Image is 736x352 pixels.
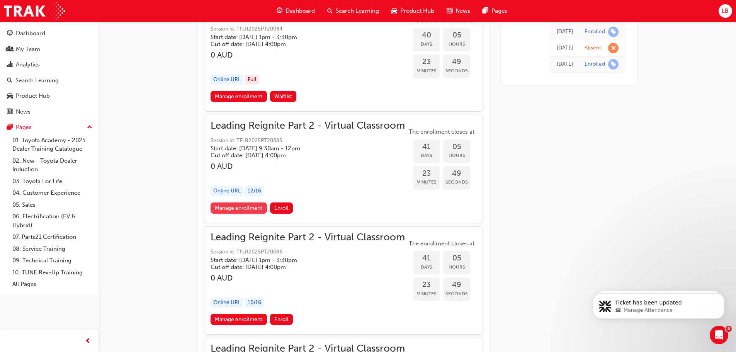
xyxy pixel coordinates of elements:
[211,121,476,216] button: Leading Reignite Part 2 - Virtual ClassroomSession id: TFLR2025PT20085Start date: [DATE] 9:30am -...
[585,28,605,36] div: Enrolled
[245,75,259,85] div: Full
[722,7,729,15] span: LB
[211,274,405,282] h3: 0 AUD
[3,120,95,134] button: Pages
[413,58,440,66] span: 23
[407,239,476,248] span: The enrollment closes at
[211,264,393,270] h5: Cut off date: [DATE] 4:00pm
[7,46,13,53] span: people-icon
[211,298,243,308] div: Online URL
[407,128,476,136] span: The enrollment closes at
[211,121,405,130] span: Leading Reignite Part 2 - Virtual Classroom
[608,43,619,53] span: learningRecordVerb_ABSENT-icon
[608,27,619,37] span: learningRecordVerb_ENROLL-icon
[413,169,440,178] span: 23
[443,289,470,298] span: Seconds
[286,7,315,15] span: Dashboard
[274,93,292,100] span: Waitlist
[327,6,333,16] span: search-icon
[16,107,31,116] div: News
[211,25,405,34] span: Session id: TFLR2025PT20084
[9,187,95,199] a: 04. Customer Experience
[9,199,95,211] a: 05. Sales
[443,31,470,40] span: 05
[270,91,297,102] button: Waitlist
[557,60,573,69] div: Thu Jun 12 2025 08:47:19 GMT+1000 (Australian Eastern Standard Time)
[277,6,282,16] span: guage-icon
[443,254,470,263] span: 05
[476,3,513,19] a: pages-iconPages
[608,59,619,70] span: learningRecordVerb_ENROLL-icon
[211,202,267,214] a: Manage enrollment
[440,3,476,19] a: news-iconNews
[211,152,393,159] h5: Cut off date: [DATE] 4:00pm
[211,136,405,145] span: Session id: TFLR2025PT20085
[413,40,440,49] span: Days
[16,92,50,100] div: Product Hub
[211,186,243,196] div: Online URL
[15,76,59,85] div: Search Learning
[413,151,440,160] span: Days
[87,122,92,133] span: up-icon
[443,281,470,289] span: 49
[557,44,573,53] div: Tue Jul 01 2025 14:00:00 GMT+1000 (Australian Eastern Standard Time)
[7,109,13,116] span: news-icon
[400,7,434,15] span: Product Hub
[3,25,95,120] button: DashboardMy TeamAnalyticsSearch LearningProduct HubNews
[270,314,293,325] button: Enroll
[726,326,732,332] span: 3
[585,44,601,52] div: Absent
[9,255,95,267] a: 09. Technical Training
[413,289,440,298] span: Minutes
[245,298,264,308] div: 10 / 16
[581,277,736,331] iframe: Intercom notifications message
[211,10,476,105] button: Leading Reignite Part 2 - Virtual ClassroomSession id: TFLR2025PT20084Start date: [DATE] 1pm - 3:...
[443,169,470,178] span: 49
[85,337,91,346] span: prev-icon
[9,175,95,187] a: 03. Toyota For Life
[211,233,476,328] button: Leading Reignite Part 2 - Virtual ClassroomSession id: TFLR2025PT20086Start date: [DATE] 1pm - 3:...
[483,6,488,16] span: pages-icon
[16,45,40,54] div: My Team
[447,6,452,16] span: news-icon
[16,60,40,69] div: Analytics
[3,105,95,119] a: News
[3,89,95,103] a: Product Hub
[211,233,405,242] span: Leading Reignite Part 2 - Virtual Classroom
[3,73,95,88] a: Search Learning
[211,41,393,48] h5: Cut off date: [DATE] 4:00pm
[3,26,95,41] a: Dashboard
[211,257,393,264] h5: Start date: [DATE] 1pm - 3:30pm
[9,134,95,155] a: 01. Toyota Academy - 2025 Dealer Training Catalogue
[719,4,732,18] button: LB
[413,31,440,40] span: 40
[443,178,470,187] span: Seconds
[491,7,507,15] span: Pages
[413,143,440,151] span: 41
[9,278,95,290] a: All Pages
[443,40,470,49] span: Hours
[7,30,13,37] span: guage-icon
[211,75,243,85] div: Online URL
[9,267,95,279] a: 10. TUNE Rev-Up Training
[16,123,32,132] div: Pages
[211,34,393,41] h5: Start date: [DATE] 1pm - 3:30pm
[7,124,13,131] span: pages-icon
[270,3,321,19] a: guage-iconDashboard
[557,27,573,36] div: Thu Jul 03 2025 08:58:15 GMT+1000 (Australian Eastern Standard Time)
[7,61,13,68] span: chart-icon
[443,58,470,66] span: 49
[710,326,728,344] iframe: Intercom live chat
[9,155,95,175] a: 02. New - Toyota Dealer Induction
[413,254,440,263] span: 41
[4,2,65,20] img: Trak
[211,314,267,325] a: Manage enrollment
[413,66,440,75] span: Minutes
[443,151,470,160] span: Hours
